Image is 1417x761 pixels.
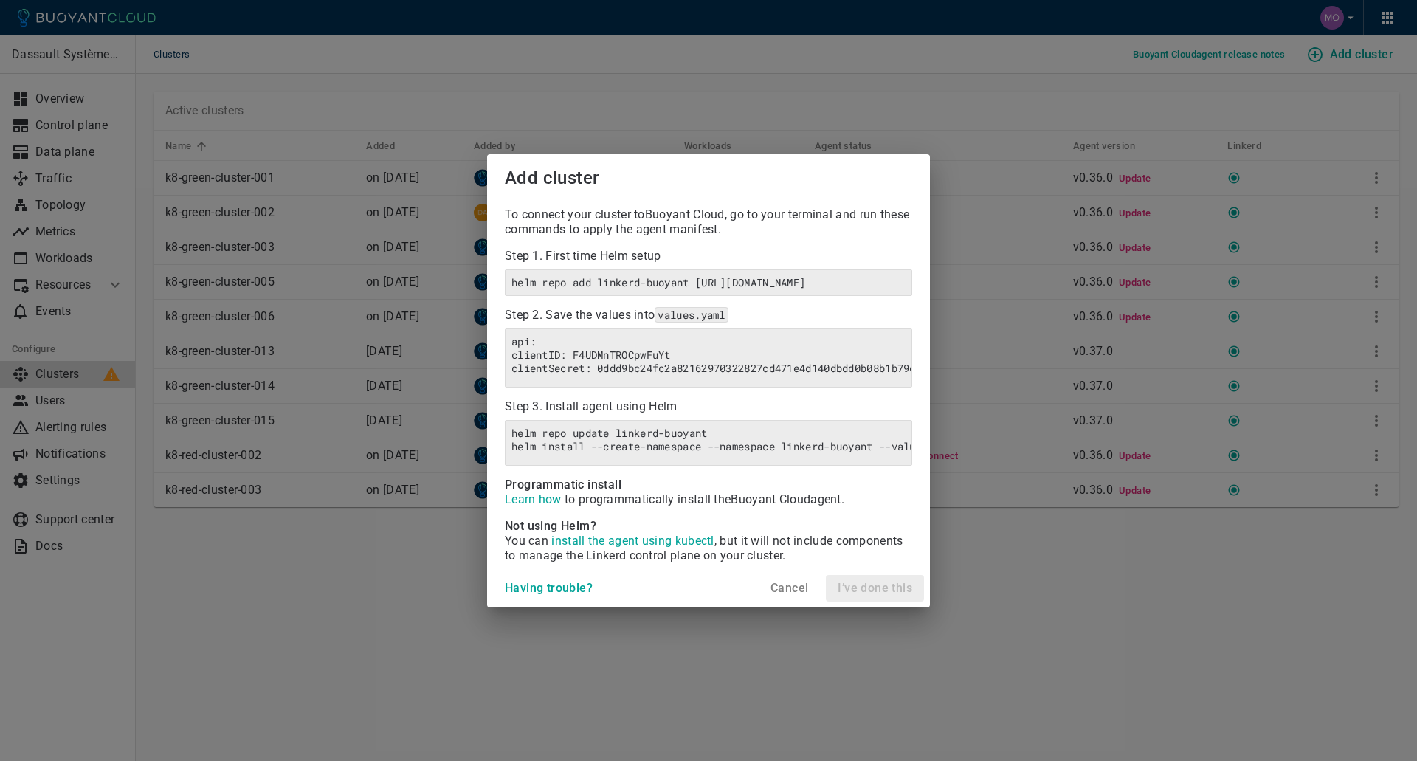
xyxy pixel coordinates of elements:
p: Step 3. Install agent using Helm [505,393,912,414]
h4: Having trouble? [505,581,593,596]
a: Learn how [505,492,562,506]
h4: Not using Helm? [505,513,912,534]
code: values.yaml [655,307,728,323]
span: install the agent using kubectl [551,534,714,548]
p: to programmatically install the Buoyant Cloud agent. [505,492,912,507]
button: Having trouble? [499,575,599,602]
p: Step 1. First time Helm setup [505,243,912,264]
button: Cancel [765,575,814,602]
h4: Programmatic install [505,472,912,492]
p: Step 2. Save the values into [505,302,912,323]
p: You can , but it will not include components to manage the Linkerd control plane on your cluster . [505,534,912,563]
a: Having trouble? [499,580,599,594]
p: To connect your cluster to Buoyant Cloud , go to your terminal and run these commands to apply th... [505,202,912,237]
span: Add cluster [505,168,599,188]
h6: helm repo add linkerd-buoyant [URL][DOMAIN_NAME] [511,276,906,289]
h6: helm repo update linkerd-buoyanthelm install --create-namespace --namespace linkerd-buoyant --val... [511,427,906,453]
h6: api:clientID: F4UDMnTROCpwFuYtclientSecret: 0ddd9bc24fc2a82162970322827cd471e4d140dbdd0b08b1b79cd... [511,335,906,375]
h4: Cancel [770,581,808,596]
